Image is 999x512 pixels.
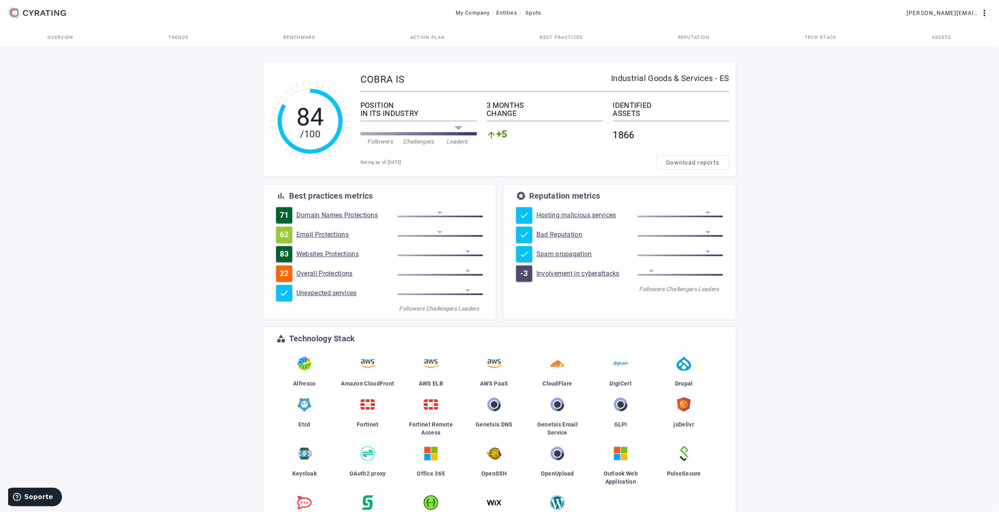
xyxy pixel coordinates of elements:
[296,211,398,219] a: Domain Names Protections
[656,155,729,170] button: Download reports
[349,470,386,477] span: OAuth2 proxy
[537,421,578,436] span: Genetsis Email Service
[289,192,373,200] div: Best practices metrics
[409,421,453,436] span: Fortinet Remote Access
[296,231,398,239] a: Email Protections
[903,6,993,20] button: [PERSON_NAME][EMAIL_ADDRESS][PERSON_NAME][DOMAIN_NAME]
[656,394,712,443] a: jsDelivr
[339,353,396,394] a: Amazon CloudFront
[521,270,528,278] span: -3
[487,130,496,140] mat-icon: arrow_upward
[466,394,523,443] a: Genetsis DNS
[438,137,476,146] div: Leaders
[487,109,603,118] div: CHANGE
[592,394,649,443] a: GLPI
[476,421,513,428] span: Genetsis DNS
[466,443,523,492] a: OpenSSH
[540,35,583,40] span: Best practices
[403,443,459,492] a: Office 365
[360,74,611,85] div: COBRA IS
[280,211,289,219] span: 71
[521,6,547,20] button: Spots
[674,421,694,428] span: jsDelivr
[289,334,355,343] div: Technology Stack
[610,380,632,387] span: DigiCert
[932,35,952,40] span: Assets
[417,470,445,477] span: Office 365
[276,394,333,443] a: Etcd
[805,35,837,40] span: Tech Stack
[695,285,723,293] div: Leaders
[296,270,398,278] a: Overall Protections
[638,285,666,293] div: Followers
[292,470,317,477] span: Keycloak
[8,488,62,508] iframe: Abre un widget desde donde se puede obtener más información
[480,380,508,387] span: AWS PaaS
[279,288,289,298] mat-icon: check
[529,394,586,443] a: Genetsis Email Service
[360,159,656,167] div: Rating as of [DATE]
[456,6,490,19] span: My Company
[656,443,712,492] a: PulseSecure
[398,304,426,313] div: Followers
[592,353,649,394] a: DigiCert
[675,380,693,387] span: Drupal
[536,231,638,239] a: Bad Reputation
[360,109,477,118] div: IN ITS INDUSTRY
[519,230,529,240] mat-icon: check
[667,470,701,477] span: PulseSecure
[452,6,493,20] button: My Company
[399,137,438,146] div: Challengers
[419,380,443,387] span: AWS ELB
[298,421,310,428] span: Etcd
[360,101,477,109] div: POSITION
[493,6,521,20] button: Entities
[611,74,729,82] div: Industrial Goods & Services - ES
[656,353,712,394] a: Drupal
[361,137,399,146] div: Followers
[519,210,529,220] mat-icon: check
[519,249,529,259] mat-icon: check
[280,231,289,239] span: 62
[276,334,286,343] mat-icon: category
[604,470,638,485] span: Outlook Web Application
[168,35,189,40] span: Trends
[667,159,720,167] span: Download reports
[481,470,507,477] span: OpenSSH
[678,35,710,40] span: Reputation
[296,103,324,131] tspan: 84
[403,394,459,443] a: Fortinet Remote Access
[614,421,627,428] span: GLPI
[276,443,333,492] a: Keycloak
[339,443,396,492] a: OAuth2 proxy
[280,270,289,278] span: 22
[293,380,315,387] span: Alfresco
[296,250,398,258] a: Websites Protections
[496,130,508,140] span: +5
[529,443,586,492] a: OpenUpload
[529,353,586,394] a: CloudFlare
[466,353,523,394] a: AWS PaaS
[357,421,378,428] span: Fortinet
[426,304,454,313] div: Challengers
[23,10,66,16] g: CYRATING
[283,35,315,40] span: Benchmark
[526,6,542,19] span: Spots
[536,270,638,278] a: Involvement in cyberattacks
[497,6,517,19] span: Entities
[339,394,396,443] a: Fortinet
[541,470,574,477] span: OpenUpload
[276,191,286,201] mat-icon: bar_chart
[296,289,398,297] a: Unexpected services
[410,35,445,40] span: Action Plan
[613,101,729,109] div: IDENTIFIED
[487,101,603,109] div: 3 MONTHS
[980,8,989,18] mat-icon: more_vert
[47,35,74,40] span: Overview
[666,285,695,293] div: Challengers
[536,211,638,219] a: Hosting malicious services
[403,353,459,394] a: AWS ELB
[592,443,649,492] a: Outlook Web Application
[300,129,320,140] tspan: /100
